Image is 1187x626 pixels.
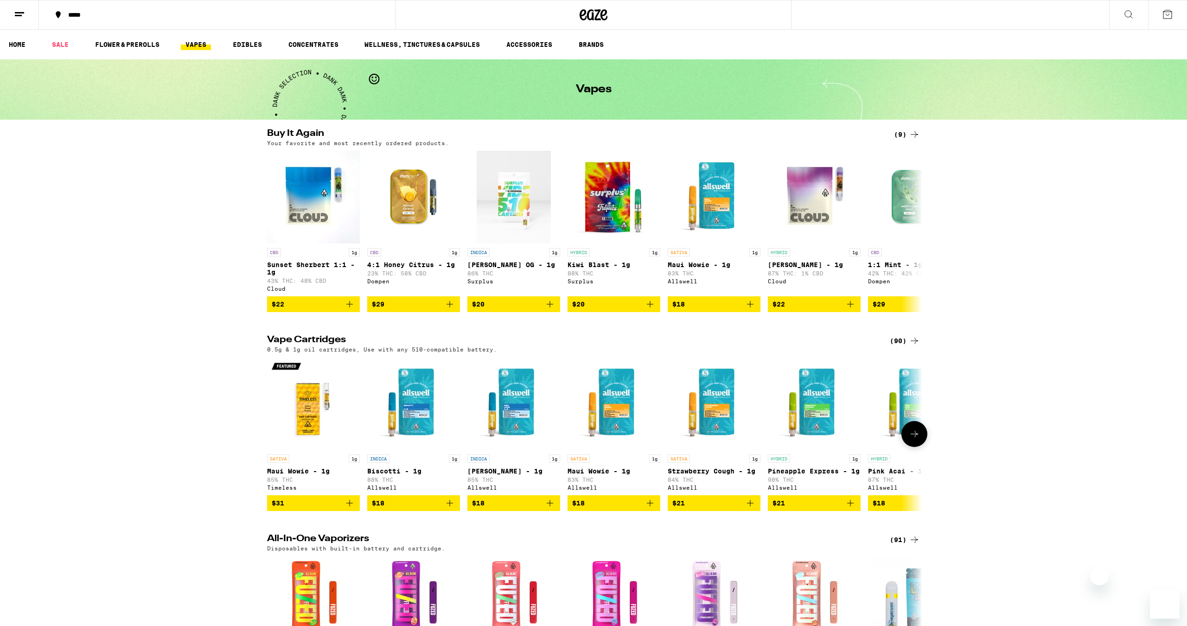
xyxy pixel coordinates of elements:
[267,286,360,292] div: Cloud
[768,357,861,450] img: Allswell - Pineapple Express - 1g
[367,495,460,511] button: Add to bag
[768,357,861,495] a: Open page for Pineapple Express - 1g from Allswell
[768,477,861,483] p: 90% THC
[367,151,460,243] img: Dompen - 4:1 Honey Citrus - 1g
[668,248,690,256] p: SATIVA
[572,300,585,308] span: $20
[372,499,384,507] span: $18
[768,485,861,491] div: Allswell
[672,499,685,507] span: $21
[749,248,760,256] p: 1g
[367,454,389,463] p: INDICA
[868,495,961,511] button: Add to bag
[568,270,660,276] p: 88% THC
[868,151,961,243] img: Dompen - 1:1 Mint - 1g
[868,248,882,256] p: CBD
[568,454,590,463] p: SATIVA
[267,545,445,551] p: Disposables with built-in battery and cartridge.
[568,261,660,268] p: Kiwi Blast - 1g
[668,477,760,483] p: 84% THC
[868,151,961,296] a: Open page for 1:1 Mint - 1g from Dompen
[668,467,760,475] p: Strawberry Cough - 1g
[668,495,760,511] button: Add to bag
[267,151,360,243] img: Cloud - Sunset Sherbert 1:1 - 1g
[668,454,690,463] p: SATIVA
[267,129,874,140] h2: Buy It Again
[568,357,660,495] a: Open page for Maui Wowie - 1g from Allswell
[672,300,685,308] span: $18
[267,261,360,276] p: Sunset Sherbert 1:1 - 1g
[367,357,460,495] a: Open page for Biscotti - 1g from Allswell
[549,454,560,463] p: 1g
[47,39,73,50] a: SALE
[267,477,360,483] p: 85% THC
[267,495,360,511] button: Add to bag
[467,248,490,256] p: INDICA
[873,300,885,308] span: $29
[668,485,760,491] div: Allswell
[467,485,560,491] div: Allswell
[467,278,560,284] div: Surplus
[267,151,360,296] a: Open page for Sunset Sherbert 1:1 - 1g from Cloud
[768,467,861,475] p: Pineapple Express - 1g
[868,261,961,268] p: 1:1 Mint - 1g
[467,454,490,463] p: INDICA
[868,296,961,312] button: Add to bag
[228,39,267,50] a: EDIBLES
[502,39,557,50] a: ACCESSORIES
[467,357,560,495] a: Open page for King Louis XIII - 1g from Allswell
[267,335,874,346] h2: Vape Cartridges
[267,346,497,352] p: 0.5g & 1g oil cartridges, Use with any 510-compatible battery.
[890,534,920,545] a: (91)
[467,495,560,511] button: Add to bag
[768,454,790,463] p: HYBRID
[768,270,861,276] p: 87% THC: 1% CBD
[272,499,284,507] span: $31
[267,296,360,312] button: Add to bag
[449,248,460,256] p: 1g
[472,300,485,308] span: $20
[367,248,381,256] p: CBD
[367,477,460,483] p: 88% THC
[568,485,660,491] div: Allswell
[768,278,861,284] div: Cloud
[267,485,360,491] div: Timeless
[768,296,861,312] button: Add to bag
[4,39,30,50] a: HOME
[894,129,920,140] div: (9)
[568,495,660,511] button: Add to bag
[467,357,560,450] img: Allswell - King Louis XIII - 1g
[367,296,460,312] button: Add to bag
[349,248,360,256] p: 1g
[668,357,760,495] a: Open page for Strawberry Cough - 1g from Allswell
[873,499,885,507] span: $18
[90,39,164,50] a: FLOWER & PREROLLS
[272,300,284,308] span: $22
[367,261,460,268] p: 4:1 Honey Citrus - 1g
[849,454,861,463] p: 1g
[367,467,460,475] p: Biscotti - 1g
[574,39,608,50] a: BRANDS
[572,499,585,507] span: $18
[868,485,961,491] div: Allswell
[467,296,560,312] button: Add to bag
[181,39,211,50] a: VAPES
[668,278,760,284] div: Allswell
[267,534,874,545] h2: All-In-One Vaporizers
[772,300,785,308] span: $22
[868,477,961,483] p: 87% THC
[284,39,343,50] a: CONCENTRATES
[768,151,861,243] img: Cloud - Runtz - 1g
[360,39,485,50] a: WELLNESS, TINCTURES & CAPSULES
[267,467,360,475] p: Maui Wowie - 1g
[768,495,861,511] button: Add to bag
[868,270,961,276] p: 42% THC: 42% CBD
[367,270,460,276] p: 23% THC: 58% CBD
[472,499,485,507] span: $18
[372,300,384,308] span: $29
[568,151,660,243] img: Surplus - Kiwi Blast - 1g
[890,335,920,346] a: (90)
[568,151,660,296] a: Open page for Kiwi Blast - 1g from Surplus
[1090,567,1109,585] iframe: Close message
